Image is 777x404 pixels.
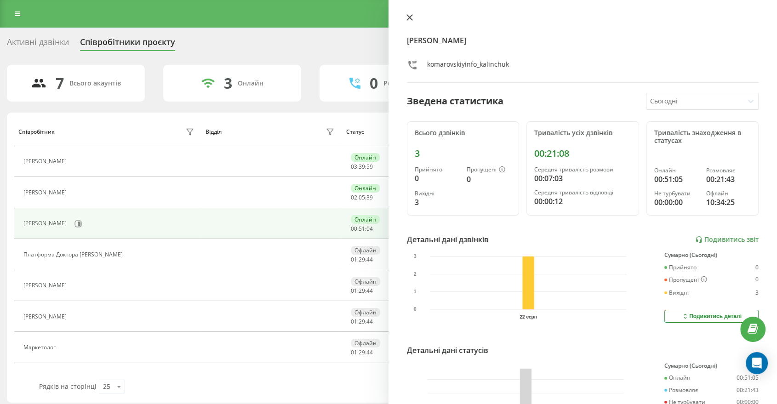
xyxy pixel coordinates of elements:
text: 3 [414,254,417,259]
div: : : [351,226,373,232]
span: 05 [359,193,365,201]
div: 00:07:03 [534,173,631,184]
span: Рядків на сторінці [39,382,97,391]
span: 29 [359,287,365,295]
div: Пропущені [467,166,511,174]
span: 01 [351,348,357,356]
div: Активні дзвінки [7,37,69,51]
span: 29 [359,318,365,325]
div: 0 [755,264,759,271]
div: 10:34:25 [706,197,751,208]
div: 3 [224,74,232,92]
div: Розмовляє [664,387,698,393]
div: Сумарно (Сьогодні) [664,252,759,258]
span: 39 [359,163,365,171]
div: 0 [467,174,511,185]
div: Подивитись деталі [681,313,742,320]
span: 44 [366,348,373,356]
div: Всього акаунтів [69,80,121,87]
div: 3 [415,197,459,208]
div: Сумарно (Сьогодні) [664,363,759,369]
div: Співробітник [18,129,55,135]
div: Вихідні [415,190,459,197]
div: : : [351,194,373,201]
div: Онлайн [238,80,263,87]
div: Open Intercom Messenger [746,352,768,374]
div: Онлайн [351,184,380,193]
span: 00 [351,225,357,233]
span: 59 [366,163,373,171]
div: 0 [755,276,759,284]
div: 00:00:12 [534,196,631,207]
div: Офлайн [351,277,380,286]
span: 02 [351,193,357,201]
text: 2 [414,272,417,277]
span: 44 [366,318,373,325]
span: 04 [366,225,373,233]
div: 00:21:08 [534,148,631,159]
div: 3 [755,290,759,296]
div: Офлайн [351,339,380,347]
span: 03 [351,163,357,171]
div: 00:21:43 [706,174,751,185]
div: Вихідні [664,290,689,296]
div: Офлайн [706,190,751,197]
div: Онлайн [664,375,691,381]
div: 00:51:05 [737,375,759,381]
div: Онлайн [351,153,380,162]
div: : : [351,349,373,356]
div: [PERSON_NAME] [23,220,69,227]
div: Зведена статистика [407,94,503,108]
div: Тривалість знаходження в статусах [654,129,751,145]
a: Подивитись звіт [695,236,759,244]
div: Онлайн [654,167,699,174]
div: 3 [415,148,511,159]
div: Середня тривалість відповіді [534,189,631,196]
div: Розмовляє [706,167,751,174]
div: [PERSON_NAME] [23,313,69,320]
div: Пропущені [664,276,707,284]
div: Прийнято [415,166,459,173]
button: Подивитись деталі [664,310,759,323]
div: Детальні дані дзвінків [407,234,489,245]
div: Відділ [206,129,222,135]
div: 7 [56,74,64,92]
div: : : [351,256,373,263]
div: 0 [415,173,459,184]
span: 44 [366,287,373,295]
div: [PERSON_NAME] [23,158,69,165]
div: : : [351,164,373,170]
div: : : [351,319,373,325]
div: Не турбувати [654,190,699,197]
div: [PERSON_NAME] [23,282,69,289]
span: 39 [366,193,373,201]
span: 01 [351,318,357,325]
span: 51 [359,225,365,233]
div: Офлайн [351,308,380,317]
span: 29 [359,256,365,263]
div: Детальні дані статусів [407,345,488,356]
text: 0 [414,307,417,312]
div: 25 [103,382,110,391]
span: 29 [359,348,365,356]
h4: [PERSON_NAME] [407,35,759,46]
span: 01 [351,287,357,295]
div: Всього дзвінків [415,129,511,137]
div: Офлайн [351,246,380,255]
div: Співробітники проєкту [80,37,175,51]
div: komarovskiyinfo_kalinchuk [427,60,509,73]
div: [PERSON_NAME] [23,189,69,196]
div: 00:21:43 [737,387,759,393]
div: 00:51:05 [654,174,699,185]
div: Маркетолог [23,344,58,351]
div: Розмовляють [383,80,428,87]
div: Платформа Доктора [PERSON_NAME] [23,251,125,258]
div: Онлайн [351,215,380,224]
div: : : [351,288,373,294]
text: 22 серп [520,314,537,319]
text: 1 [414,289,417,294]
span: 44 [366,256,373,263]
span: 01 [351,256,357,263]
div: Прийнято [664,264,697,271]
div: 0 [370,74,378,92]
